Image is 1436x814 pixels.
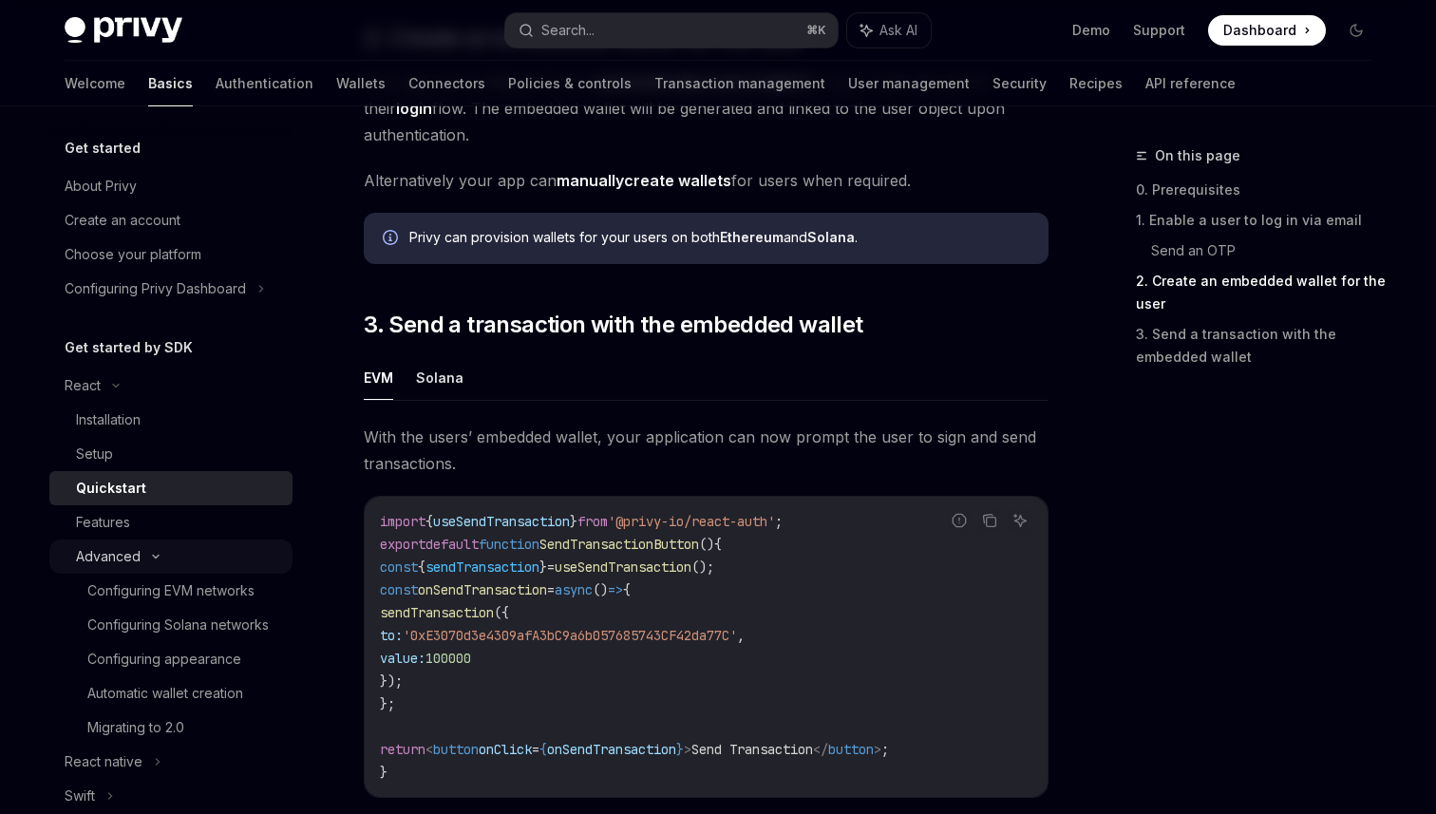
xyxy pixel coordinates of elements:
span: sendTransaction [380,604,494,621]
span: > [684,741,691,758]
span: value: [380,650,425,667]
div: Configuring Privy Dashboard [65,277,246,300]
a: Configuring Solana networks [49,608,293,642]
strong: Ethereum [720,229,784,245]
a: Automatic wallet creation [49,676,293,710]
span: } [380,764,387,781]
span: } [539,558,547,576]
img: dark logo [65,17,182,44]
span: to: [380,627,403,644]
strong: login [396,99,432,118]
span: ; [881,741,889,758]
a: Create an account [49,203,293,237]
h5: Get started [65,137,141,160]
span: function [479,536,539,553]
span: , [737,627,745,644]
span: }); [380,672,403,690]
a: Installation [49,403,293,437]
a: Features [49,505,293,540]
span: useSendTransaction [433,513,570,530]
a: Configuring EVM networks [49,574,293,608]
a: Dashboard [1208,15,1326,46]
div: Advanced [76,545,141,568]
div: Configuring appearance [87,648,241,671]
div: Automatic wallet creation [87,682,243,705]
span: button [828,741,874,758]
span: button [433,741,479,758]
div: Installation [76,408,141,431]
div: Create an account [65,209,180,232]
span: onClick [479,741,532,758]
div: Configuring EVM networks [87,579,255,602]
a: Setup [49,437,293,471]
a: Support [1133,21,1185,40]
span: (); [691,558,714,576]
span: onSendTransaction [418,581,547,598]
div: Privy can provision wallets for your users on both and . [409,228,1030,249]
button: Solana [416,355,463,400]
span: ({ [494,604,509,621]
a: 2. Create an embedded wallet for the user [1136,266,1387,319]
a: About Privy [49,169,293,203]
span: On this page [1155,144,1240,167]
span: { [623,581,631,598]
strong: Solana [807,229,855,245]
span: 3. Send a transaction with the embedded wallet [364,310,862,340]
span: With the users’ embedded wallet, your application can now prompt the user to sign and send transa... [364,424,1049,477]
div: Setup [76,443,113,465]
span: { [539,741,547,758]
span: useSendTransaction [555,558,691,576]
span: export [380,536,425,553]
div: Choose your platform [65,243,201,266]
a: API reference [1145,61,1236,106]
span: default [425,536,479,553]
a: Basics [148,61,193,106]
a: Policies & controls [508,61,632,106]
span: '0xE3070d3e4309afA3bC9a6b057685743CF42da77C' [403,627,737,644]
div: Search... [541,19,595,42]
span: Dashboard [1223,21,1296,40]
a: Quickstart [49,471,293,505]
a: User management [848,61,970,106]
div: Features [76,511,130,534]
a: 0. Prerequisites [1136,175,1387,205]
span: = [532,741,539,758]
span: }; [380,695,395,712]
div: React [65,374,101,397]
span: } [570,513,577,530]
span: Your app can configure Privy to for your users as part of their flow. The embedded wallet will be... [364,68,1049,148]
div: Configuring Solana networks [87,614,269,636]
button: Copy the contents from the code block [977,508,1002,533]
a: 1. Enable a user to log in via email [1136,205,1387,236]
span: const [380,558,418,576]
span: } [676,741,684,758]
a: Send an OTP [1151,236,1387,266]
button: Toggle dark mode [1341,15,1371,46]
span: Alternatively your app can for users when required. [364,167,1049,194]
span: () [593,581,608,598]
button: EVM [364,355,393,400]
span: { [425,513,433,530]
div: Migrating to 2.0 [87,716,184,739]
a: Choose your platform [49,237,293,272]
span: > [874,741,881,758]
button: Report incorrect code [947,508,972,533]
span: = [547,558,555,576]
div: About Privy [65,175,137,198]
a: 3. Send a transaction with the embedded wallet [1136,319,1387,372]
a: Demo [1072,21,1110,40]
button: Search...⌘K [505,13,838,47]
span: () [699,536,714,553]
a: Migrating to 2.0 [49,710,293,745]
span: ; [775,513,783,530]
a: Wallets [336,61,386,106]
span: async [555,581,593,598]
span: onSendTransaction [547,741,676,758]
svg: Info [383,230,402,249]
span: </ [813,741,828,758]
span: Send Transaction [691,741,813,758]
h5: Get started by SDK [65,336,193,359]
span: { [418,558,425,576]
span: { [714,536,722,553]
div: React native [65,750,142,773]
